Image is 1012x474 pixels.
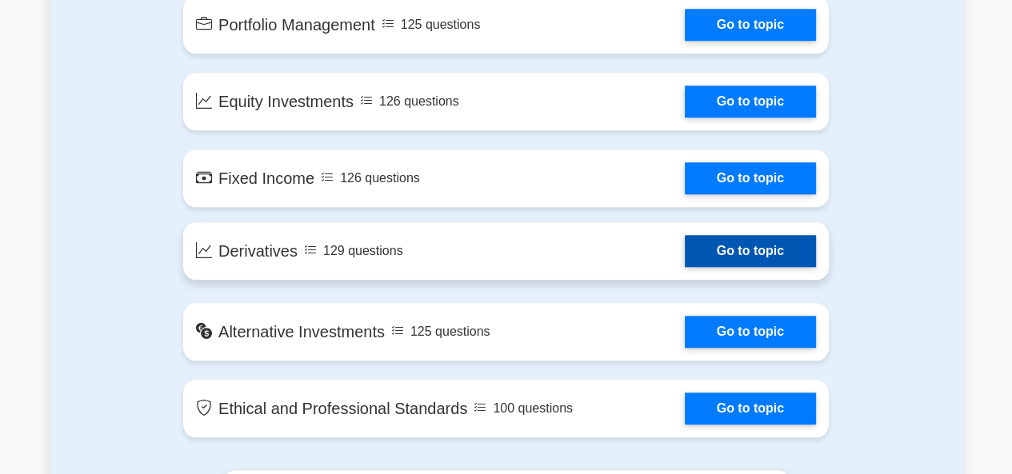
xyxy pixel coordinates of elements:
[685,316,816,348] a: Go to topic
[685,162,816,194] a: Go to topic
[685,9,816,41] a: Go to topic
[685,235,816,267] a: Go to topic
[685,392,816,424] a: Go to topic
[685,86,816,118] a: Go to topic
